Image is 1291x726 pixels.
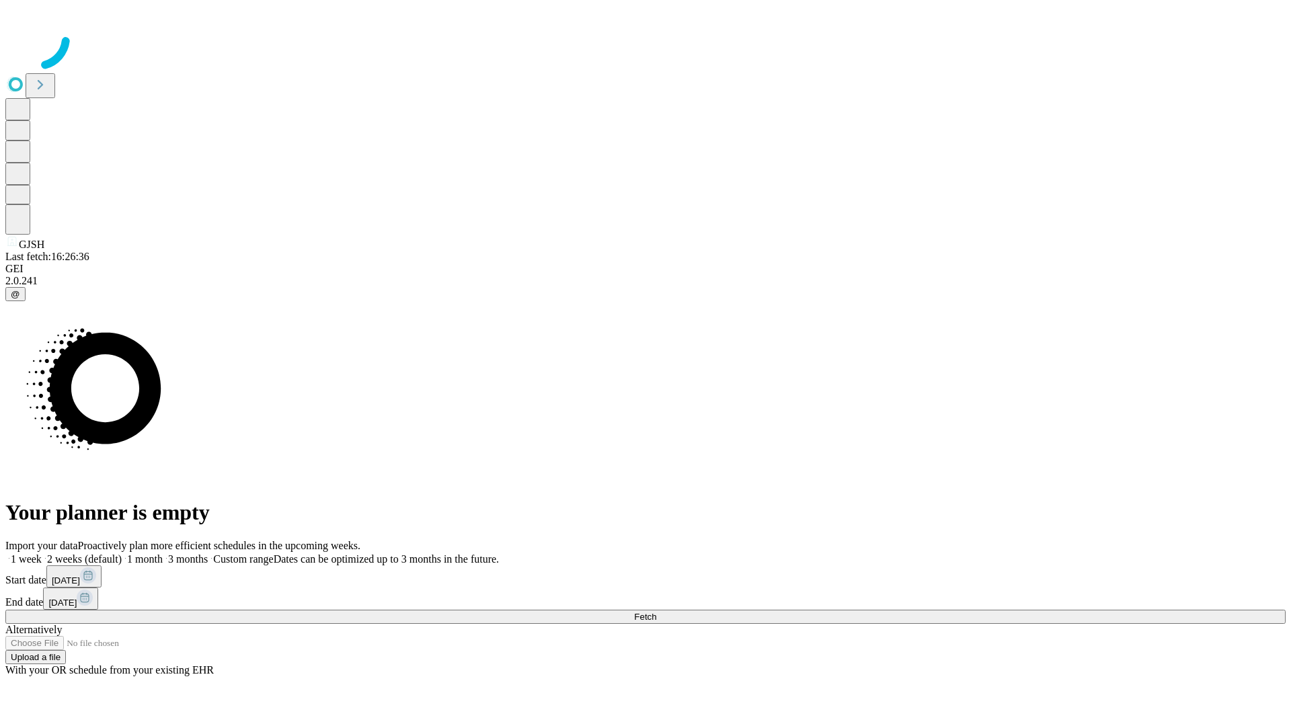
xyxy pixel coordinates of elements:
[19,239,44,250] span: GJSH
[5,251,89,262] span: Last fetch: 16:26:36
[634,612,656,622] span: Fetch
[168,553,208,565] span: 3 months
[5,650,66,664] button: Upload a file
[127,553,163,565] span: 1 month
[48,598,77,608] span: [DATE]
[213,553,273,565] span: Custom range
[47,553,122,565] span: 2 weeks (default)
[5,540,78,551] span: Import your data
[5,287,26,301] button: @
[5,500,1286,525] h1: Your planner is empty
[5,263,1286,275] div: GEI
[46,565,102,588] button: [DATE]
[5,565,1286,588] div: Start date
[11,289,20,299] span: @
[5,588,1286,610] div: End date
[274,553,499,565] span: Dates can be optimized up to 3 months in the future.
[52,575,80,586] span: [DATE]
[11,553,42,565] span: 1 week
[43,588,98,610] button: [DATE]
[5,610,1286,624] button: Fetch
[78,540,360,551] span: Proactively plan more efficient schedules in the upcoming weeks.
[5,624,62,635] span: Alternatively
[5,664,214,676] span: With your OR schedule from your existing EHR
[5,275,1286,287] div: 2.0.241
